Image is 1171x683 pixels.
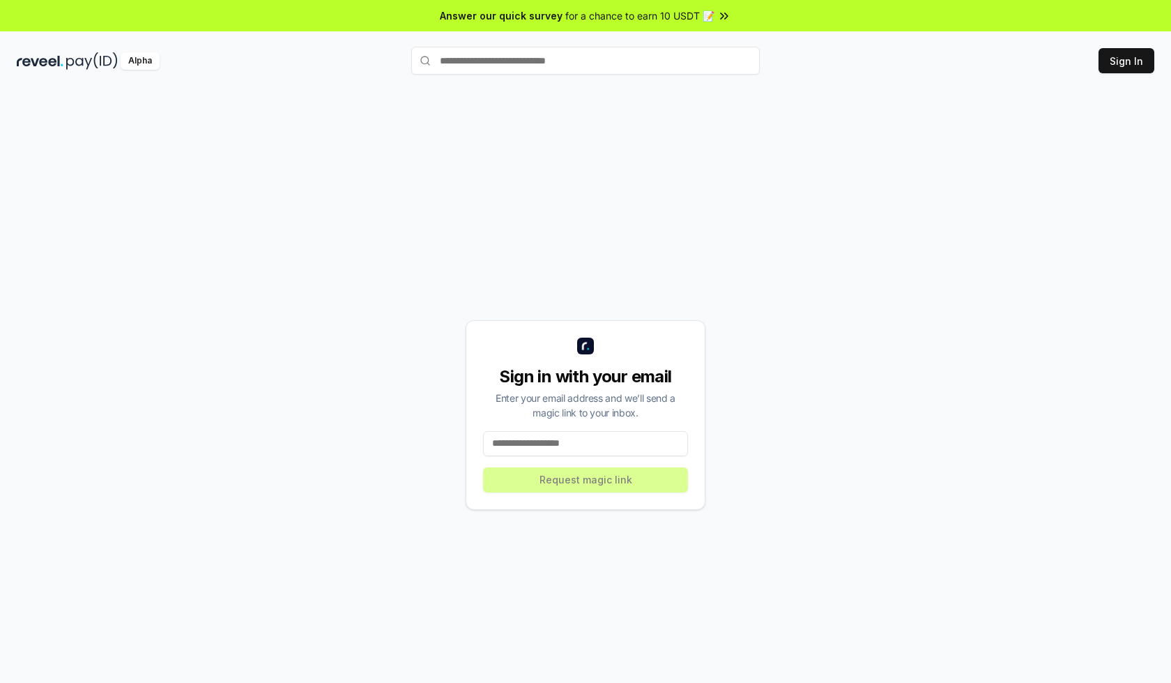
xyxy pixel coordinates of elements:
[17,52,63,70] img: reveel_dark
[483,391,688,420] div: Enter your email address and we’ll send a magic link to your inbox.
[66,52,118,70] img: pay_id
[565,8,714,23] span: for a chance to earn 10 USDT 📝
[1099,48,1154,73] button: Sign In
[577,338,594,354] img: logo_small
[121,52,160,70] div: Alpha
[483,366,688,388] div: Sign in with your email
[440,8,562,23] span: Answer our quick survey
